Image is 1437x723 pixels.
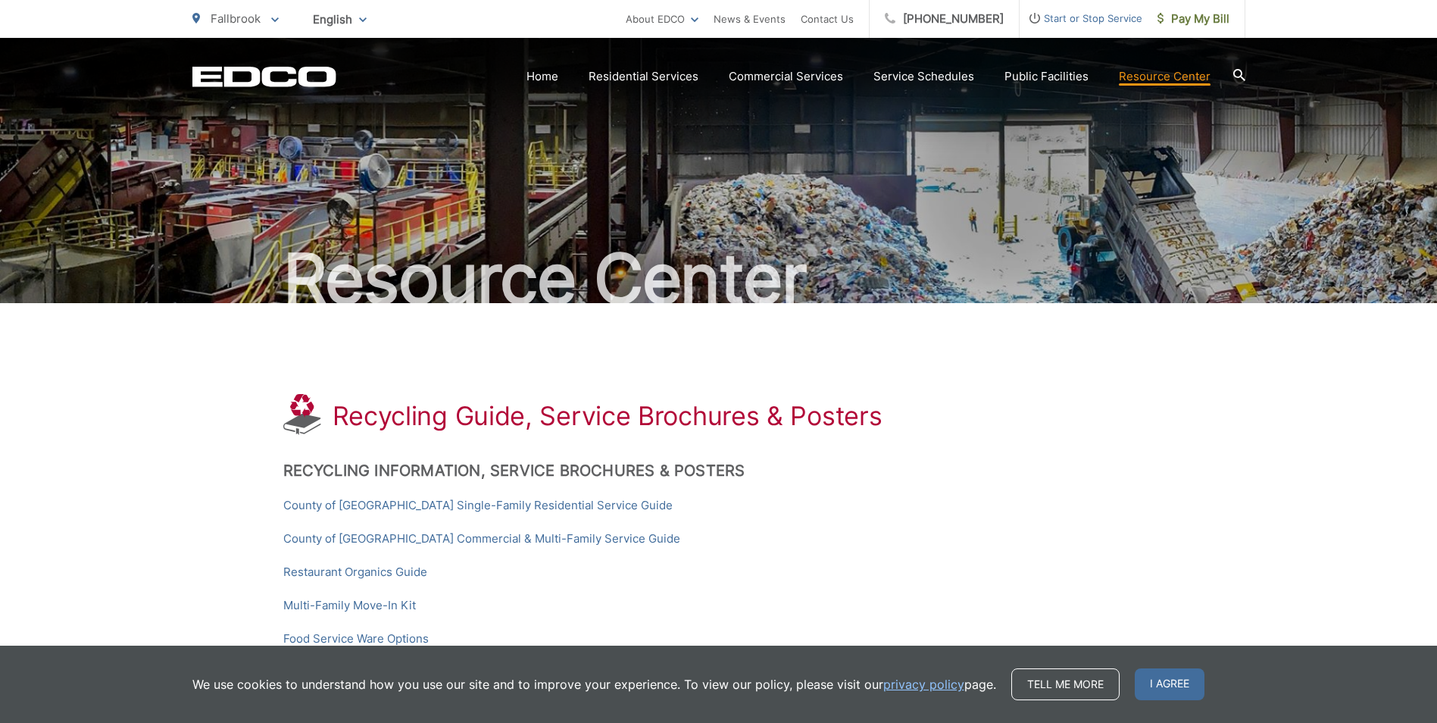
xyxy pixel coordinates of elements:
a: News & Events [714,10,786,28]
a: EDCD logo. Return to the homepage. [192,66,336,87]
a: privacy policy [883,675,964,693]
a: Contact Us [801,10,854,28]
a: Residential Services [589,67,698,86]
a: About EDCO [626,10,698,28]
span: Pay My Bill [1157,10,1229,28]
a: Public Facilities [1004,67,1089,86]
a: Restaurant Organics Guide [283,563,427,581]
a: County of [GEOGRAPHIC_DATA] Single-Family Residential Service Guide [283,496,673,515]
span: English [301,6,378,33]
a: Multi-Family Move-In Kit [283,596,416,615]
span: I agree [1135,668,1204,700]
a: Tell me more [1011,668,1120,700]
h2: Resource Center [192,241,1245,317]
span: Fallbrook [211,11,261,26]
h1: Recycling Guide, Service Brochures & Posters [333,401,883,431]
h2: Recycling Information, Service Brochures & Posters [283,462,1154,480]
a: Service Schedules [873,67,974,86]
a: Food Service Ware Options [283,630,429,648]
a: Commercial Services [729,67,843,86]
a: County of [GEOGRAPHIC_DATA] Commercial & Multi-Family Service Guide [283,530,680,548]
p: We use cookies to understand how you use our site and to improve your experience. To view our pol... [192,675,996,693]
a: Home [526,67,558,86]
a: Resource Center [1119,67,1211,86]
